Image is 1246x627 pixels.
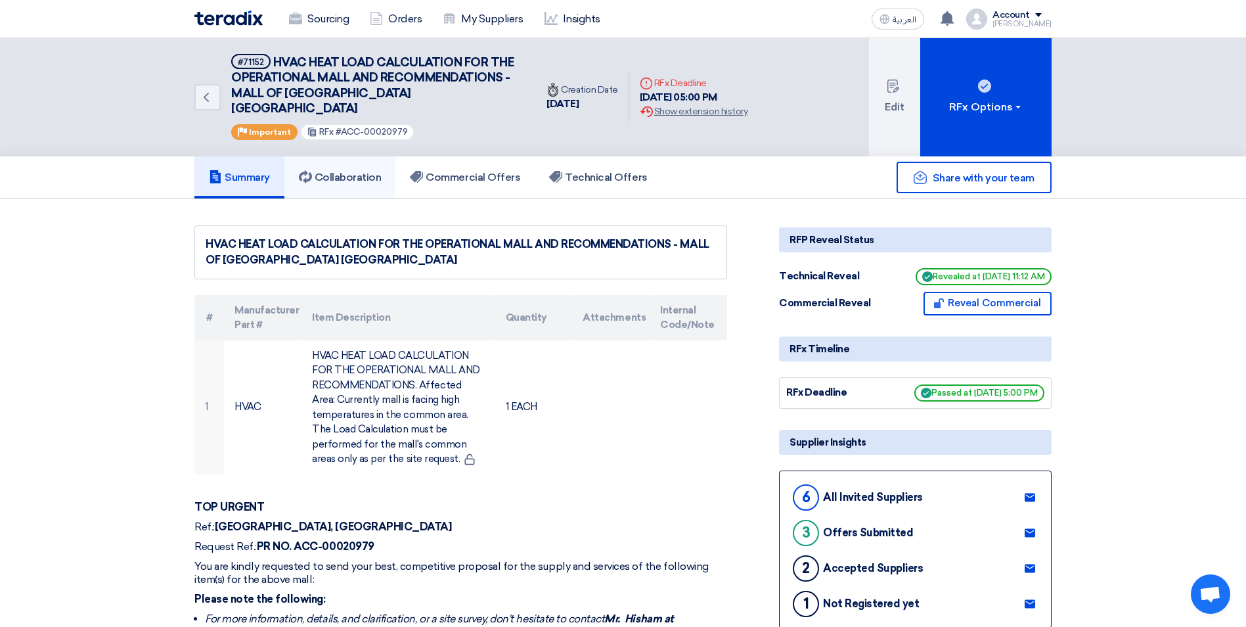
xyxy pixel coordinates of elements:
[823,597,919,610] div: Not Registered yet
[823,526,913,539] div: Offers Submitted
[793,520,819,546] div: 3
[249,128,291,137] span: Important
[546,97,618,112] div: [DATE]
[336,127,408,137] span: #ACC-00020979
[224,340,301,475] td: HVAC
[992,20,1052,28] div: [PERSON_NAME]
[299,171,382,184] h5: Collaboration
[319,127,334,137] span: RFx
[914,384,1044,402] span: Passed at [DATE] 5:00 PM
[872,9,924,30] button: العربية
[194,521,727,534] p: Ref.:
[257,540,374,553] strong: PR NO. ACC-00020979
[194,295,224,340] th: #
[786,385,885,400] div: RFx Deadline
[779,227,1052,252] div: RFP Reveal Status
[823,562,923,574] div: Accepted Suppliers
[231,55,514,116] span: HVAC HEAT LOAD CALCULATION FOR THE OPERATIONAL MALL AND RECOMMENDATIONS - MALL OF [GEOGRAPHIC_DAT...
[395,156,535,198] a: Commercial Offers
[949,99,1023,115] div: RFx Options
[495,340,573,475] td: 1 EACH
[779,296,878,311] div: Commercial Reveal
[194,340,224,475] td: 1
[793,484,819,511] div: 6
[194,540,727,553] p: Request Ref.:
[640,76,747,90] div: RFx Deadline
[546,83,618,97] div: Creation Date
[933,172,1035,184] span: Share with your team
[992,10,1030,21] div: Account
[640,104,747,118] div: Show extension history
[301,340,495,475] td: HVAC HEAT LOAD CALCULATION FOR THE OPERATIONAL MALL AND RECOMMENDATIONS. Affected Area: Currently...
[966,9,987,30] img: profile_test.png
[194,501,264,513] strong: TOP URGENT
[920,38,1052,156] button: RFx Options
[206,237,716,268] div: HVAC HEAT LOAD CALCULATION FOR THE OPERATIONAL MALL AND RECOMMENDATIONS - MALL OF [GEOGRAPHIC_DAT...
[194,156,284,198] a: Summary
[916,268,1052,285] span: Revealed at [DATE] 11:12 AM
[923,292,1052,315] button: Reveal Commercial
[238,58,264,66] div: #71152
[194,560,727,586] p: You are kindly requested to send your best, competitive proposal for the supply and services of t...
[893,15,916,24] span: العربية
[779,269,878,284] div: Technical Reveal
[410,171,520,184] h5: Commercial Offers
[194,593,326,605] strong: Please note the following:
[535,156,661,198] a: Technical Offers
[779,430,1052,455] div: Supplier Insights
[209,171,270,184] h5: Summary
[432,5,533,34] a: My Suppliers
[793,591,819,617] div: 1
[215,521,452,533] strong: [GEOGRAPHIC_DATA], [GEOGRAPHIC_DATA]
[869,38,920,156] button: Edit
[640,90,747,105] div: [DATE] 05:00 PM
[1191,574,1230,614] div: Open chat
[650,295,727,340] th: Internal Code/Note
[359,5,432,34] a: Orders
[572,295,650,340] th: Attachments
[231,54,520,117] h5: HVAC HEAT LOAD CALCULATION FOR THE OPERATIONAL MALL AND RECOMMENDATIONS - MALL OF ARABIA JEDDAH
[301,295,495,340] th: Item Description
[823,491,923,503] div: All Invited Suppliers
[779,337,1052,361] div: RFx Timeline
[194,11,263,26] img: Teradix logo
[534,5,611,34] a: Insights
[793,555,819,582] div: 2
[549,171,647,184] h5: Technical Offers
[224,295,301,340] th: Manufacturer Part #
[278,5,359,34] a: Sourcing
[495,295,573,340] th: Quantity
[284,156,396,198] a: Collaboration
